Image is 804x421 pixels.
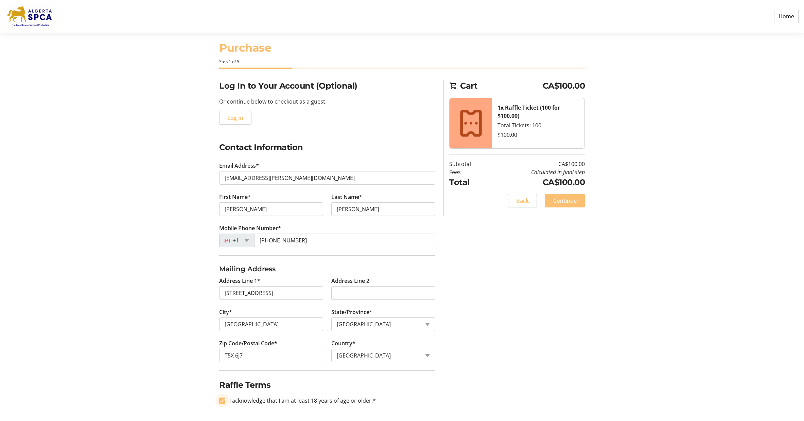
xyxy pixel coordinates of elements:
span: Back [516,197,529,205]
label: Address Line 2 [331,277,369,285]
input: Address [219,286,323,300]
label: State/Province* [331,308,372,316]
button: Log In [219,111,251,125]
td: Total [449,176,488,188]
button: Back [508,194,537,207]
label: Last Name* [331,193,362,201]
label: Zip Code/Postal Code* [219,339,277,347]
label: Email Address* [219,162,259,170]
h2: Log In to Your Account (Optional) [219,80,435,92]
label: I acknowledge that I am at least 18 years of age or older.* [225,397,376,405]
span: Continue [553,197,577,205]
label: Country* [331,339,355,347]
img: Alberta SPCA's Logo [5,3,54,30]
h2: Contact Information [219,141,435,153]
label: First Name* [219,193,251,201]
h2: Raffle Terms [219,379,435,391]
strong: 1x Raffle Ticket (100 for $100.00) [497,104,560,120]
label: Mobile Phone Number* [219,224,281,232]
div: Step 1 of 5 [219,59,585,65]
button: Continue [545,194,585,207]
p: Or continue below to checkout as a guest. [219,97,435,106]
input: Zip or Postal Code [219,349,323,362]
div: Total Tickets: 100 [497,121,579,129]
td: CA$100.00 [488,176,585,188]
span: CA$100.00 [543,80,585,92]
label: City* [219,308,232,316]
td: Calculated in final step [488,168,585,176]
label: Address Line 1* [219,277,260,285]
span: Cart [460,80,543,92]
span: Log In [227,114,243,122]
td: Fees [449,168,488,176]
h1: Purchase [219,40,585,56]
div: $100.00 [497,131,579,139]
td: Subtotal [449,160,488,168]
td: CA$100.00 [488,160,585,168]
input: City [219,317,323,331]
a: Home [774,10,799,23]
h3: Mailing Address [219,264,435,274]
input: (506) 234-5678 [254,234,435,247]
